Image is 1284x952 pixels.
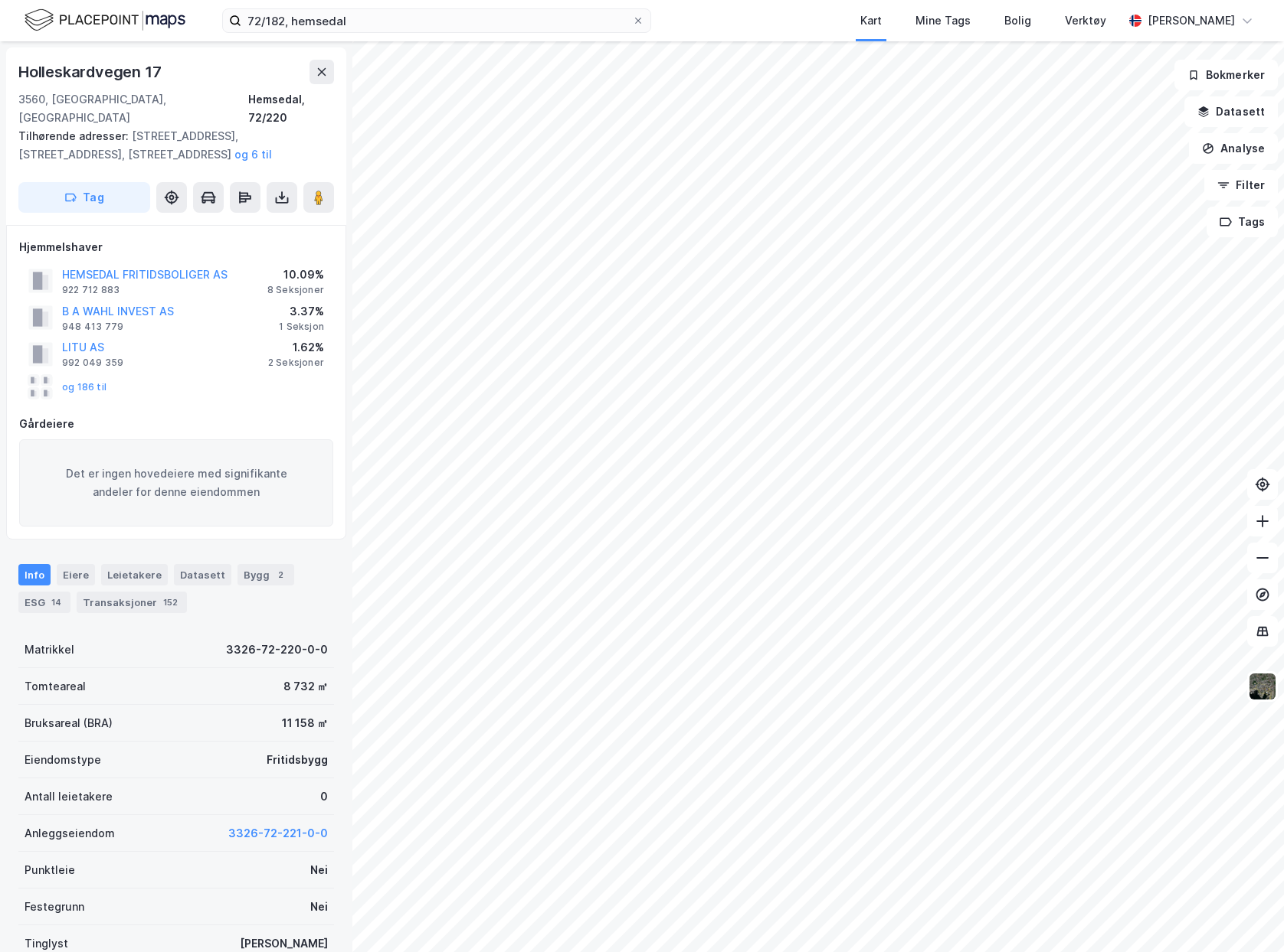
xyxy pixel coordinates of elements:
div: Eiere [57,564,95,585]
div: 922 712 883 [62,284,120,296]
span: Tilhørende adresser: [18,129,132,142]
div: 11 158 ㎡ [282,714,328,732]
div: Anleggseiendom [25,824,115,843]
div: Bolig [1004,11,1031,30]
div: 992 049 359 [62,357,123,369]
div: Fritidsbygg [267,751,328,769]
div: 948 413 779 [62,321,123,333]
div: Punktleie [25,861,75,879]
div: 2 [273,567,288,582]
div: Kontrollprogram for chat [1207,879,1284,952]
div: Hemsedal, 72/220 [248,90,334,127]
div: Festegrunn [25,898,84,916]
div: 1.62% [268,338,324,357]
div: Bygg [237,564,294,585]
div: 3560, [GEOGRAPHIC_DATA], [GEOGRAPHIC_DATA] [18,90,248,127]
div: 8 Seksjoner [267,284,324,296]
div: 2 Seksjoner [268,357,324,369]
div: Bruksareal (BRA) [25,714,113,732]
div: 0 [320,787,328,806]
div: Eiendomstype [25,751,101,769]
div: 14 [48,595,64,610]
div: Kart [860,11,882,30]
div: Det er ingen hovedeiere med signifikante andeler for denne eiendommen [19,439,333,527]
button: Tags [1207,207,1278,237]
div: [STREET_ADDRESS], [STREET_ADDRESS], [STREET_ADDRESS] [18,127,322,164]
div: 3326-72-220-0-0 [226,641,328,659]
div: [PERSON_NAME] [1148,11,1235,30]
button: Analyse [1189,133,1278,164]
div: Tomteareal [25,677,86,696]
div: 1 Seksjon [279,321,324,333]
div: Nei [310,861,328,879]
div: Holleskardvegen 17 [18,60,164,84]
button: 3326-72-221-0-0 [228,824,328,843]
div: Info [18,564,51,585]
div: Datasett [174,564,231,585]
div: ESG [18,592,70,613]
div: Gårdeiere [19,415,333,433]
div: Matrikkel [25,641,74,659]
button: Filter [1204,170,1278,201]
div: Hjemmelshaver [19,238,333,256]
button: Datasett [1184,96,1278,127]
div: 10.09% [267,266,324,284]
div: 3.37% [279,302,324,321]
button: Bokmerker [1174,60,1278,90]
input: Søk på adresse, matrikkel, gårdeiere, leietakere eller personer [241,9,632,32]
div: Nei [310,898,328,916]
div: Verktøy [1065,11,1106,30]
div: Mine Tags [916,11,971,30]
div: Transaksjoner [77,592,187,613]
div: Leietakere [101,564,168,585]
img: 9k= [1248,672,1277,701]
div: 8 732 ㎡ [283,677,328,696]
img: logo.f888ab2527a4732fd821a326f86c7f29.svg [25,7,185,34]
div: Antall leietakere [25,787,113,806]
button: Tag [18,182,150,213]
div: 152 [160,595,181,610]
iframe: Chat Widget [1207,879,1284,952]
